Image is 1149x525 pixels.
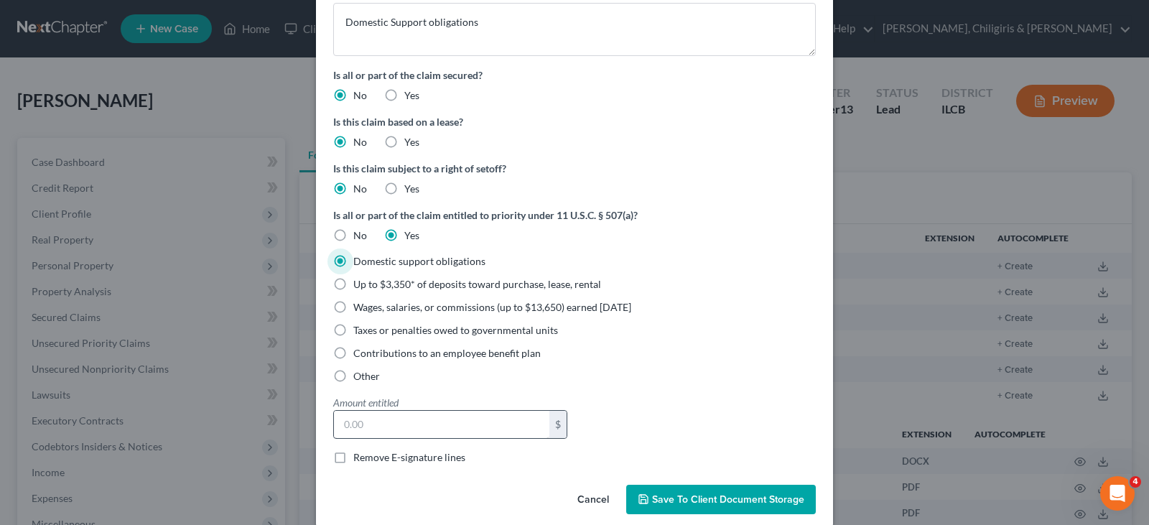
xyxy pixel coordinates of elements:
[404,136,419,148] span: Yes
[1130,476,1141,488] span: 4
[333,208,816,223] label: Is all or part of the claim entitled to priority under 11 U.S.C. § 507(a)?
[353,278,601,290] span: Up to $3,350* of deposits toward purchase, lease, rental
[404,89,419,101] span: Yes
[333,68,816,83] label: Is all or part of the claim secured?
[353,255,485,267] span: Domestic support obligations
[404,182,419,195] span: Yes
[1100,476,1135,511] iframe: Intercom live chat
[353,89,367,101] span: No
[353,347,541,359] span: Contributions to an employee benefit plan
[333,161,816,176] label: Is this claim subject to a right of setoff?
[549,411,567,438] div: $
[353,229,367,241] span: No
[353,301,631,313] span: Wages, salaries, or commissions (up to $13,650) earned [DATE]
[333,114,816,129] label: Is this claim based on a lease?
[353,451,465,463] span: Remove E-signature lines
[353,324,558,336] span: Taxes or penalties owed to governmental units
[652,493,804,506] span: Save to Client Document Storage
[353,370,380,382] span: Other
[334,411,549,438] input: 0.00
[353,136,367,148] span: No
[333,395,399,410] label: Amount entitled
[353,182,367,195] span: No
[566,486,620,515] button: Cancel
[404,229,419,241] span: Yes
[626,485,816,515] button: Save to Client Document Storage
